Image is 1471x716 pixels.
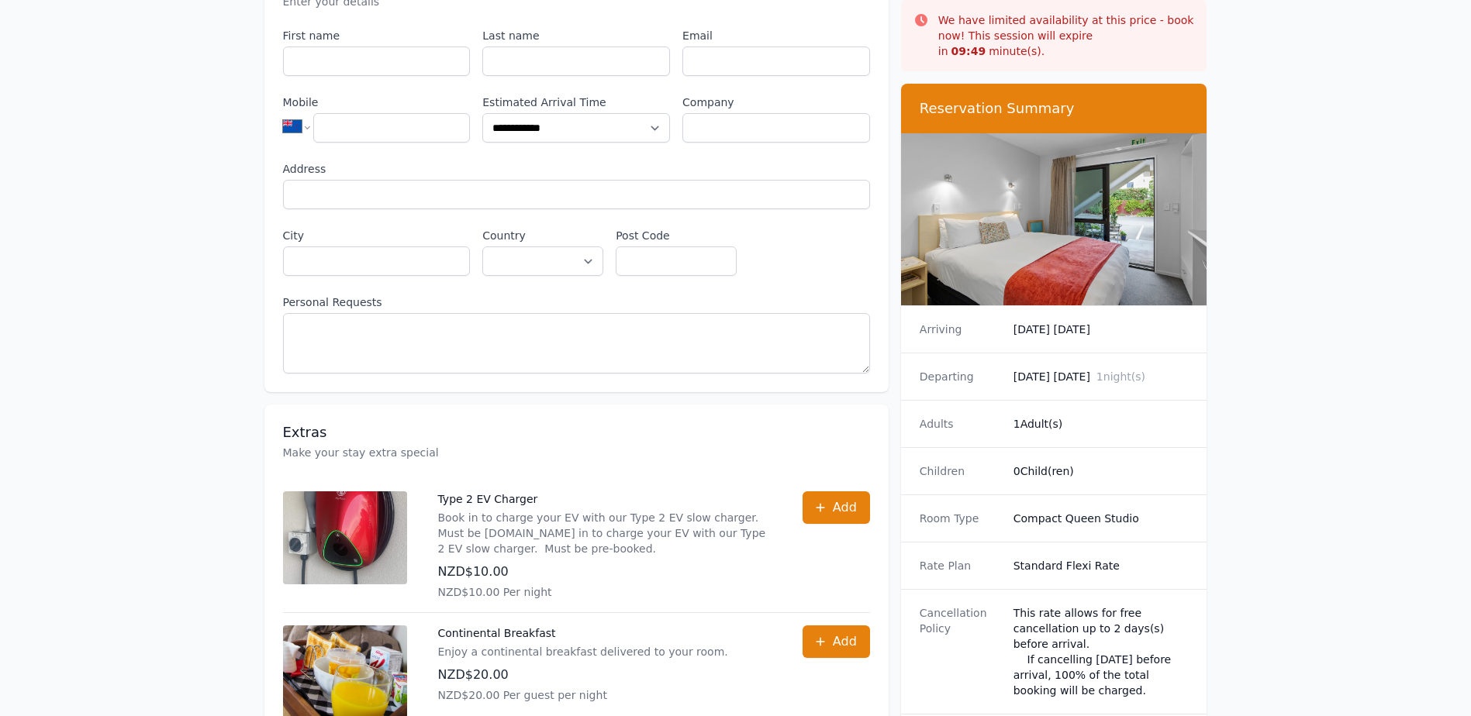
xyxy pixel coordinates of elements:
[438,584,772,600] p: NZD$10.00 Per night
[1013,369,1189,384] dd: [DATE] [DATE]
[1013,605,1189,698] div: This rate allows for free cancellation up to 2 days(s) before arrival. If cancelling [DATE] befor...
[283,161,870,177] label: Address
[283,28,471,43] label: First name
[283,445,870,460] p: Make your stay extra special
[682,95,870,110] label: Company
[438,563,772,581] p: NZD$10.00
[438,644,728,659] p: Enjoy a continental breakfast delivered to your room.
[920,322,1001,337] dt: Arriving
[920,605,1001,698] dt: Cancellation Policy
[1013,416,1189,432] dd: 1 Adult(s)
[482,28,670,43] label: Last name
[438,491,772,507] p: Type 2 EV Charger
[283,294,870,310] label: Personal Requests
[920,558,1001,573] dt: Rate Plan
[616,228,737,243] label: Post Code
[283,95,471,110] label: Mobile
[1013,511,1189,526] dd: Compact Queen Studio
[1096,370,1145,383] span: 1 night(s)
[283,228,471,243] label: City
[438,666,728,684] p: NZD$20.00
[482,95,670,110] label: Estimated Arrival Time
[901,133,1207,305] img: Compact Queen Studio
[682,28,870,43] label: Email
[482,228,603,243] label: Country
[438,687,728,703] p: NZD$20.00 Per guest per night
[283,423,870,442] h3: Extras
[951,45,986,57] strong: 09 : 49
[438,625,728,641] p: Continental Breakfast
[920,511,1001,526] dt: Room Type
[438,510,772,556] p: Book in to charge your EV with our Type 2 EV slow charger. Must be [DOMAIN_NAME] in to charge you...
[920,463,1001,479] dt: Children
[920,369,1001,384] dt: Departing
[938,12,1195,59] p: We have limited availability at this price - book now! This session will expire in minute(s).
[1013,322,1189,337] dd: [DATE] [DATE]
[833,632,857,651] span: Add
[803,625,870,658] button: Add
[920,99,1189,118] h3: Reservation Summary
[803,491,870,524] button: Add
[920,416,1001,432] dt: Adults
[833,498,857,517] span: Add
[1013,558,1189,573] dd: Standard Flexi Rate
[283,491,407,584] img: Type 2 EV Charger
[1013,463,1189,479] dd: 0 Child(ren)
